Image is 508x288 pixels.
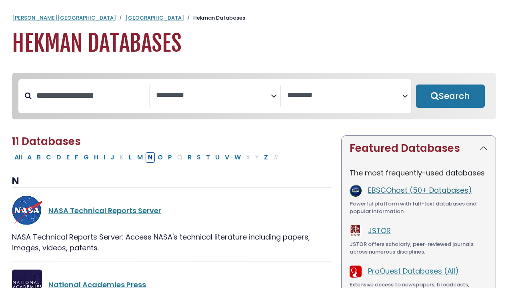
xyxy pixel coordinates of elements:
button: Featured Databases [342,136,496,161]
button: Filter Results Z [262,152,270,163]
button: Filter Results V [222,152,232,163]
div: Alpha-list to filter by first letter of database name [12,152,282,162]
a: NASA Technical Reports Server [48,205,161,215]
button: Filter Results T [204,152,212,163]
button: All [12,152,24,163]
button: Filter Results B [34,152,43,163]
a: [PERSON_NAME][GEOGRAPHIC_DATA] [12,14,116,22]
button: Filter Results F [72,152,81,163]
button: Filter Results R [185,152,194,163]
a: [GEOGRAPHIC_DATA] [125,14,184,22]
li: Hekman Databases [184,14,245,22]
button: Filter Results E [64,152,72,163]
button: Filter Results L [126,152,134,163]
a: JSTOR [368,226,391,236]
div: NASA Technical Reports Server: Access NASA's technical literature including papers, images, video... [12,232,332,253]
textarea: Search [287,91,402,100]
button: Filter Results H [92,152,101,163]
button: Filter Results G [81,152,91,163]
button: Filter Results P [166,152,174,163]
h1: Hekman Databases [12,30,496,57]
button: Submit for Search Results [416,85,485,108]
a: ProQuest Databases (All) [368,266,459,276]
button: Filter Results J [108,152,117,163]
button: Filter Results N [146,152,155,163]
nav: Search filters [12,73,496,119]
nav: breadcrumb [12,14,496,22]
button: Filter Results I [101,152,108,163]
button: Filter Results S [194,152,203,163]
button: Filter Results C [44,152,54,163]
textarea: Search [156,91,271,100]
p: The most frequently-used databases [350,167,488,178]
button: Filter Results W [232,152,243,163]
h3: N [12,175,332,187]
button: Filter Results O [155,152,165,163]
button: Filter Results M [135,152,145,163]
div: Powerful platform with full-text databases and popular information. [350,200,488,215]
input: Search database by title or keyword [32,89,149,102]
div: JSTOR offers scholarly, peer-reviewed journals across numerous disciplines. [350,240,488,256]
button: Filter Results A [25,152,34,163]
button: Filter Results D [54,152,64,163]
span: 11 Databases [12,134,81,149]
button: Filter Results U [213,152,222,163]
a: EBSCOhost (50+ Databases) [368,185,472,195]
